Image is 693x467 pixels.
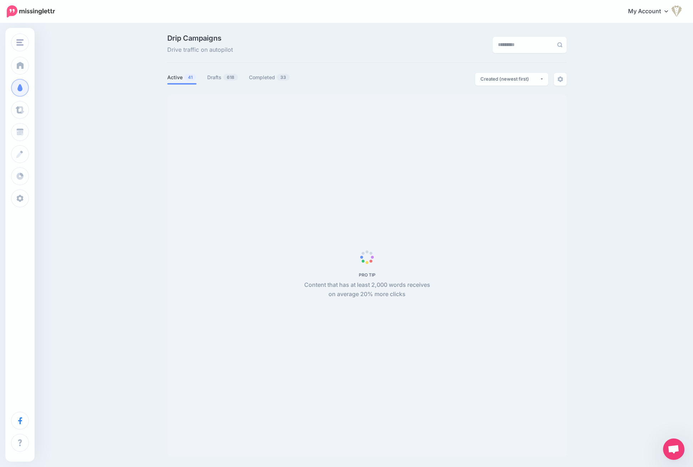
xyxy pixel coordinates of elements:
a: My Account [621,3,682,20]
button: Created (newest first) [475,73,548,86]
span: Drive traffic on autopilot [167,45,233,55]
img: search-grey-6.png [557,42,562,47]
a: Drafts618 [207,73,238,82]
img: settings-grey.png [557,76,563,82]
h5: PRO TIP [300,272,434,278]
img: menu.png [16,39,24,46]
a: Active41 [167,73,197,82]
p: Content that has at least 2,000 words receives on average 20% more clicks [300,280,434,299]
div: Created (newest first) [480,76,540,82]
img: Missinglettr [7,5,55,17]
span: 33 [277,74,290,81]
span: 41 [184,74,196,81]
span: 618 [223,74,238,81]
div: Open chat [663,438,684,460]
a: Completed33 [249,73,290,82]
span: Drip Campaigns [167,35,233,42]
